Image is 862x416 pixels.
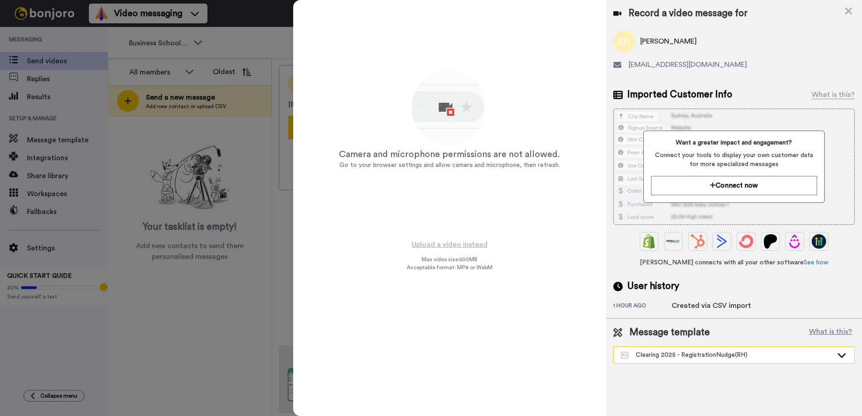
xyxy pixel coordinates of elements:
span: [PERSON_NAME] connects with all your other software [613,258,855,267]
button: Connect now [651,176,817,195]
img: ConvertKit [739,234,753,249]
div: Created via CSV import [672,300,751,311]
img: Ontraport [666,234,681,249]
span: Go to your browser settings and allow camera and microphone, then refresh. [339,162,560,168]
a: See how [804,259,828,266]
div: Camera and microphone permissions are not allowed. [339,148,560,161]
span: Max video size: 500 MB [422,256,477,263]
img: allow-access.gif [410,69,489,148]
span: Want a greater impact and engagement? [651,138,817,147]
div: What is this? [812,89,855,100]
img: GoHighLevel [812,234,826,249]
span: Connect your tools to display your own customer data for more specialized messages [651,151,817,169]
span: Acceptable format: MP4 or WebM [407,264,493,271]
span: [EMAIL_ADDRESS][DOMAIN_NAME] [629,59,747,70]
img: Shopify [642,234,656,249]
img: Patreon [763,234,778,249]
span: Message template [629,326,710,339]
button: Upload a video instead [409,239,490,250]
img: Message-temps.svg [621,352,629,359]
div: Clearing 2025 - RegistrationNudge(RH) [621,350,833,359]
img: Drip [787,234,802,249]
img: ActiveCampaign [715,234,729,249]
span: User history [627,280,679,293]
div: 1 hour ago [613,302,672,311]
button: What is this? [806,326,855,339]
img: Hubspot [690,234,705,249]
span: Imported Customer Info [627,88,732,101]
